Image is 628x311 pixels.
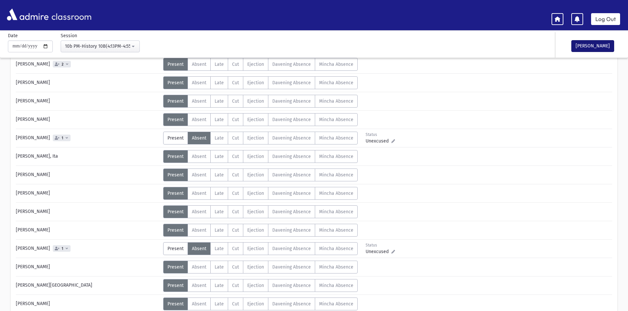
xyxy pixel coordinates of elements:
[163,279,358,292] div: AttTypes
[163,298,358,310] div: AttTypes
[167,264,184,270] span: Present
[215,135,224,141] span: Late
[272,209,311,215] span: Davening Absence
[319,283,353,288] span: Mincha Absence
[247,62,264,67] span: Ejection
[61,32,77,39] label: Session
[13,205,163,218] div: [PERSON_NAME]
[167,98,184,104] span: Present
[247,135,264,141] span: Ejection
[366,132,395,138] div: Status
[13,224,163,237] div: [PERSON_NAME]
[272,62,311,67] span: Davening Absence
[192,283,206,288] span: Absent
[167,301,184,307] span: Present
[65,43,130,50] div: 10b PM-History 10B(4:13PM-4:55PM)
[232,264,239,270] span: Cut
[163,132,358,144] div: AttTypes
[192,264,206,270] span: Absent
[247,246,264,251] span: Ejection
[163,113,358,126] div: AttTypes
[272,98,311,104] span: Davening Absence
[13,279,163,292] div: [PERSON_NAME][GEOGRAPHIC_DATA]
[272,172,311,178] span: Davening Absence
[163,95,358,108] div: AttTypes
[215,154,224,159] span: Late
[247,191,264,196] span: Ejection
[319,172,353,178] span: Mincha Absence
[163,224,358,237] div: AttTypes
[167,172,184,178] span: Present
[167,191,184,196] span: Present
[163,242,358,255] div: AttTypes
[167,80,184,86] span: Present
[192,135,206,141] span: Absent
[215,301,224,307] span: Late
[215,209,224,215] span: Late
[366,242,395,248] div: Status
[5,7,50,22] img: AdmirePro
[247,283,264,288] span: Ejection
[192,154,206,159] span: Absent
[215,98,224,104] span: Late
[215,264,224,270] span: Late
[272,264,311,270] span: Davening Absence
[13,132,163,144] div: [PERSON_NAME]
[167,227,184,233] span: Present
[192,172,206,178] span: Absent
[13,150,163,163] div: [PERSON_NAME], Ita
[215,283,224,288] span: Late
[167,117,184,122] span: Present
[319,191,353,196] span: Mincha Absence
[192,227,206,233] span: Absent
[232,191,239,196] span: Cut
[319,264,353,270] span: Mincha Absence
[13,298,163,310] div: [PERSON_NAME]
[13,168,163,181] div: [PERSON_NAME]
[319,227,353,233] span: Mincha Absence
[13,242,163,255] div: [PERSON_NAME]
[13,76,163,89] div: [PERSON_NAME]
[60,62,65,66] span: 2
[272,191,311,196] span: Davening Absence
[319,154,353,159] span: Mincha Absence
[232,227,239,233] span: Cut
[13,58,163,71] div: [PERSON_NAME]
[215,227,224,233] span: Late
[319,62,353,67] span: Mincha Absence
[192,301,206,307] span: Absent
[163,58,358,71] div: AttTypes
[272,283,311,288] span: Davening Absence
[50,6,92,23] span: classroom
[232,80,239,86] span: Cut
[163,187,358,200] div: AttTypes
[232,301,239,307] span: Cut
[319,98,353,104] span: Mincha Absence
[13,113,163,126] div: [PERSON_NAME]
[247,172,264,178] span: Ejection
[247,227,264,233] span: Ejection
[192,209,206,215] span: Absent
[215,172,224,178] span: Late
[163,150,358,163] div: AttTypes
[163,261,358,273] div: AttTypes
[272,135,311,141] span: Davening Absence
[247,80,264,86] span: Ejection
[319,80,353,86] span: Mincha Absence
[232,209,239,215] span: Cut
[215,80,224,86] span: Late
[192,246,206,251] span: Absent
[232,98,239,104] span: Cut
[319,135,353,141] span: Mincha Absence
[232,117,239,122] span: Cut
[272,80,311,86] span: Davening Absence
[192,98,206,104] span: Absent
[232,154,239,159] span: Cut
[247,98,264,104] span: Ejection
[60,136,65,140] span: 1
[163,168,358,181] div: AttTypes
[192,191,206,196] span: Absent
[167,246,184,251] span: Present
[215,62,224,67] span: Late
[8,32,18,39] label: Date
